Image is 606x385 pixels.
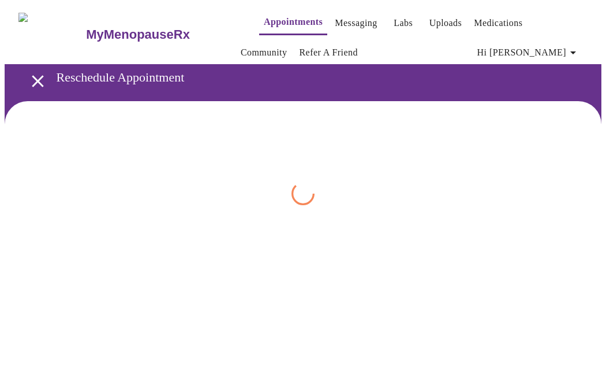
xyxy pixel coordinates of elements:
button: Labs [385,12,422,35]
a: Refer a Friend [299,45,358,61]
a: Appointments [264,14,323,30]
h3: Reschedule Appointment [57,70,542,85]
a: Messaging [335,15,377,31]
img: MyMenopauseRx Logo [18,13,85,56]
button: Medications [469,12,527,35]
a: Community [241,45,287,61]
span: Hi [PERSON_NAME] [477,45,580,61]
a: Labs [394,15,413,31]
button: Refer a Friend [294,41,362,64]
button: Uploads [425,12,467,35]
button: Hi [PERSON_NAME] [473,41,585,64]
button: Community [236,41,292,64]
a: Uploads [429,15,462,31]
a: MyMenopauseRx [85,14,236,55]
button: open drawer [21,64,55,98]
button: Appointments [259,10,327,35]
button: Messaging [330,12,381,35]
a: Medications [474,15,522,31]
h3: MyMenopauseRx [86,27,190,42]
